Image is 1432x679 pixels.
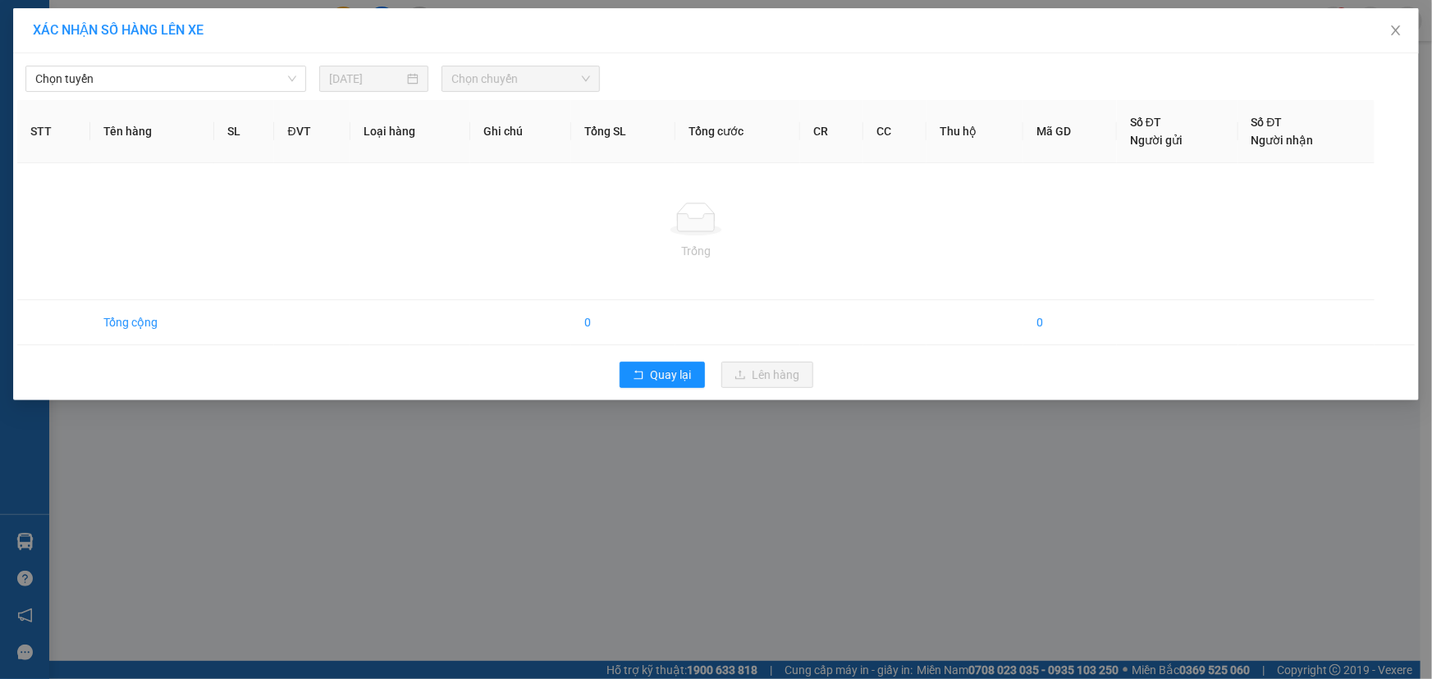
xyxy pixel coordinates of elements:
[470,100,571,163] th: Ghi chú
[90,300,214,345] td: Tổng cộng
[214,100,275,163] th: SL
[451,66,590,91] span: Chọn chuyến
[1373,8,1419,54] button: Close
[1251,134,1314,147] span: Người nhận
[1023,100,1117,163] th: Mã GD
[1251,116,1283,129] span: Số ĐT
[863,100,926,163] th: CC
[721,362,813,388] button: uploadLên hàng
[620,362,705,388] button: rollbackQuay lại
[1130,116,1161,129] span: Số ĐT
[350,100,470,163] th: Loại hàng
[651,366,692,384] span: Quay lại
[926,100,1023,163] th: Thu hộ
[800,100,863,163] th: CR
[1130,134,1183,147] span: Người gửi
[17,100,90,163] th: STT
[571,300,676,345] td: 0
[1023,300,1117,345] td: 0
[571,100,676,163] th: Tổng SL
[90,100,214,163] th: Tên hàng
[633,369,644,382] span: rollback
[1389,24,1402,37] span: close
[33,22,204,38] span: XÁC NHẬN SỐ HÀNG LÊN XE
[329,70,404,88] input: 13/08/2025
[30,242,1361,260] div: Trống
[675,100,800,163] th: Tổng cước
[274,100,350,163] th: ĐVT
[35,66,296,91] span: Chọn tuyến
